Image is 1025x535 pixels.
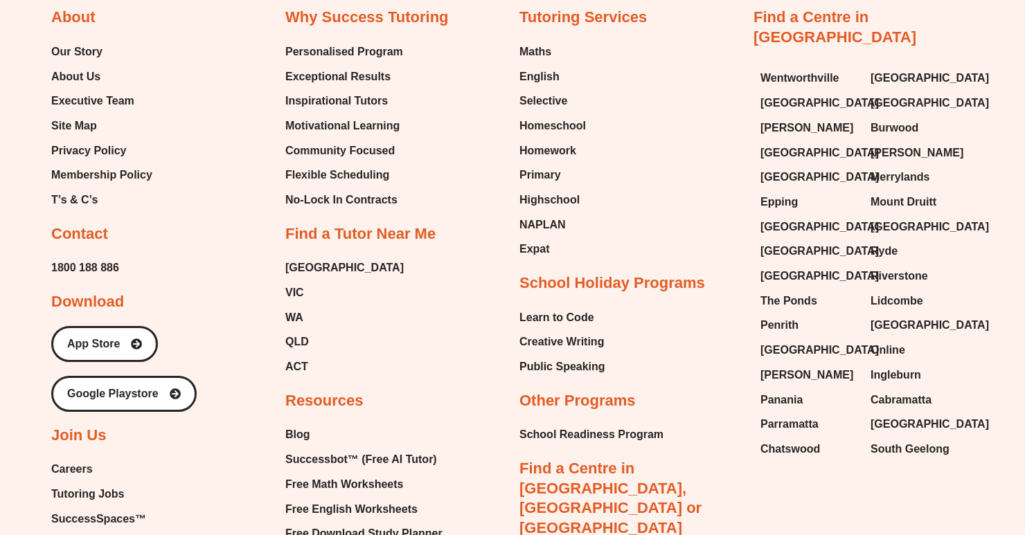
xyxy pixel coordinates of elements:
a: VIC [285,282,404,303]
a: [GEOGRAPHIC_DATA] [871,93,967,114]
span: South Geelong [871,439,950,460]
a: Cabramatta [871,390,967,410]
span: [GEOGRAPHIC_DATA] [760,217,879,237]
a: SuccessSpaces™ [51,509,170,529]
a: Ingleburn [871,365,967,386]
span: App Store [67,338,120,350]
span: Privacy Policy [51,140,127,161]
a: Exceptional Results [285,66,403,87]
span: Blog [285,424,310,445]
span: Cabramatta [871,390,932,410]
span: Motivational Learning [285,116,400,136]
a: Epping [760,192,857,212]
a: Ryde [871,241,967,262]
a: Online [871,340,967,361]
h2: School Holiday Programs [519,273,705,293]
span: WA [285,307,303,328]
a: Riverstone [871,266,967,287]
h2: About [51,8,96,28]
span: Primary [519,165,561,185]
a: Careers [51,459,170,480]
a: [GEOGRAPHIC_DATA] [760,143,857,163]
span: Exceptional Results [285,66,391,87]
a: Tutoring Jobs [51,484,170,505]
a: 1800 188 886 [51,257,119,278]
h2: Why Success Tutoring [285,8,449,28]
a: Highschool [519,190,586,210]
a: Mount Druitt [871,192,967,212]
span: [PERSON_NAME] [760,118,853,138]
a: Penrith [760,315,857,336]
span: Google Playstore [67,388,159,399]
span: Wentworthville [760,68,839,89]
span: Inspirational Tutors [285,91,388,111]
a: [PERSON_NAME] [760,118,857,138]
span: SuccessSpaces™ [51,509,146,529]
span: ACT [285,356,308,377]
a: Inspirational Tutors [285,91,403,111]
a: Maths [519,42,586,62]
span: [PERSON_NAME] [871,143,963,163]
a: ACT [285,356,404,377]
h2: Find a Tutor Near Me [285,224,436,244]
a: Motivational Learning [285,116,403,136]
span: Flexible Scheduling [285,165,389,185]
span: Site Map [51,116,97,136]
a: [GEOGRAPHIC_DATA] [760,167,857,188]
a: Successbot™ (Free AI Tutor) [285,449,451,470]
span: The Ponds [760,291,817,311]
span: Community Focused [285,140,395,161]
span: Maths [519,42,551,62]
a: [GEOGRAPHIC_DATA] [760,93,857,114]
span: [GEOGRAPHIC_DATA] [285,257,404,278]
a: [GEOGRAPHIC_DATA] [871,68,967,89]
h2: Tutoring Services [519,8,647,28]
a: Homework [519,140,586,161]
span: [PERSON_NAME] [760,365,853,386]
span: VIC [285,282,304,303]
a: No-Lock In Contracts [285,190,403,210]
a: [PERSON_NAME] [871,143,967,163]
a: Community Focused [285,140,403,161]
a: The Ponds [760,291,857,311]
iframe: Chat Widget [956,469,1025,535]
a: School Readiness Program [519,424,663,445]
a: Membership Policy [51,165,152,185]
a: QLD [285,332,404,352]
span: Careers [51,459,93,480]
a: About Us [51,66,152,87]
a: Our Story [51,42,152,62]
span: Free English Worksheets [285,499,418,520]
span: Penrith [760,315,799,336]
a: [GEOGRAPHIC_DATA] [760,340,857,361]
span: NAPLAN [519,215,566,235]
span: [GEOGRAPHIC_DATA] [871,68,989,89]
span: Parramatta [760,414,819,435]
span: [GEOGRAPHIC_DATA] [760,340,879,361]
span: [GEOGRAPHIC_DATA] [871,217,989,237]
span: Epping [760,192,798,212]
span: No-Lock In Contracts [285,190,398,210]
a: [GEOGRAPHIC_DATA] [871,414,967,435]
a: Chatswood [760,439,857,460]
a: Learn to Code [519,307,605,328]
a: T’s & C’s [51,190,152,210]
span: T’s & C’s [51,190,98,210]
span: QLD [285,332,309,352]
span: Executive Team [51,91,134,111]
a: [GEOGRAPHIC_DATA] [871,315,967,336]
a: [GEOGRAPHIC_DATA] [760,241,857,262]
span: Highschool [519,190,580,210]
span: Tutoring Jobs [51,484,124,505]
a: Lidcombe [871,291,967,311]
span: [GEOGRAPHIC_DATA] [760,93,879,114]
span: [GEOGRAPHIC_DATA] [760,266,879,287]
span: Mount Druitt [871,192,936,212]
a: NAPLAN [519,215,586,235]
a: [PERSON_NAME] [760,365,857,386]
a: Find a Centre in [GEOGRAPHIC_DATA] [754,8,916,46]
span: Merrylands [871,167,929,188]
span: Creative Writing [519,332,604,352]
a: South Geelong [871,439,967,460]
